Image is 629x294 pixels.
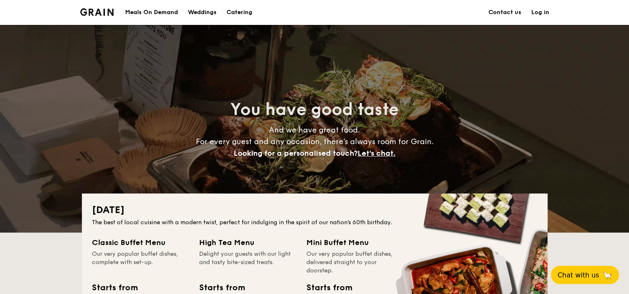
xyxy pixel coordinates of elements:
img: Grain [80,8,114,16]
div: Starts from [199,282,244,294]
div: Mini Buffet Menu [306,237,404,248]
span: Looking for a personalised touch? [234,149,358,158]
span: Chat with us [557,271,599,279]
div: Classic Buffet Menu [92,237,189,248]
span: Let's chat. [358,149,395,158]
span: 🦙 [602,270,612,280]
div: Starts from [92,282,137,294]
a: Logotype [80,8,114,16]
button: Chat with us🦙 [551,266,619,284]
div: High Tea Menu [199,237,296,248]
div: Our very popular buffet dishes, delivered straight to your doorstep. [306,250,404,275]
div: Our very popular buffet dishes, complete with set-up. [92,250,189,275]
div: Starts from [306,282,352,294]
span: You have good taste [230,100,399,120]
h2: [DATE] [92,203,538,217]
div: Delight your guests with our light and tasty bite-sized treats. [199,250,296,275]
span: And we have great food. For every guest and any occasion, there’s always room for Grain. [196,125,434,158]
div: The best of local cuisine with a modern twist, perfect for indulging in the spirit of our nation’... [92,218,538,227]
